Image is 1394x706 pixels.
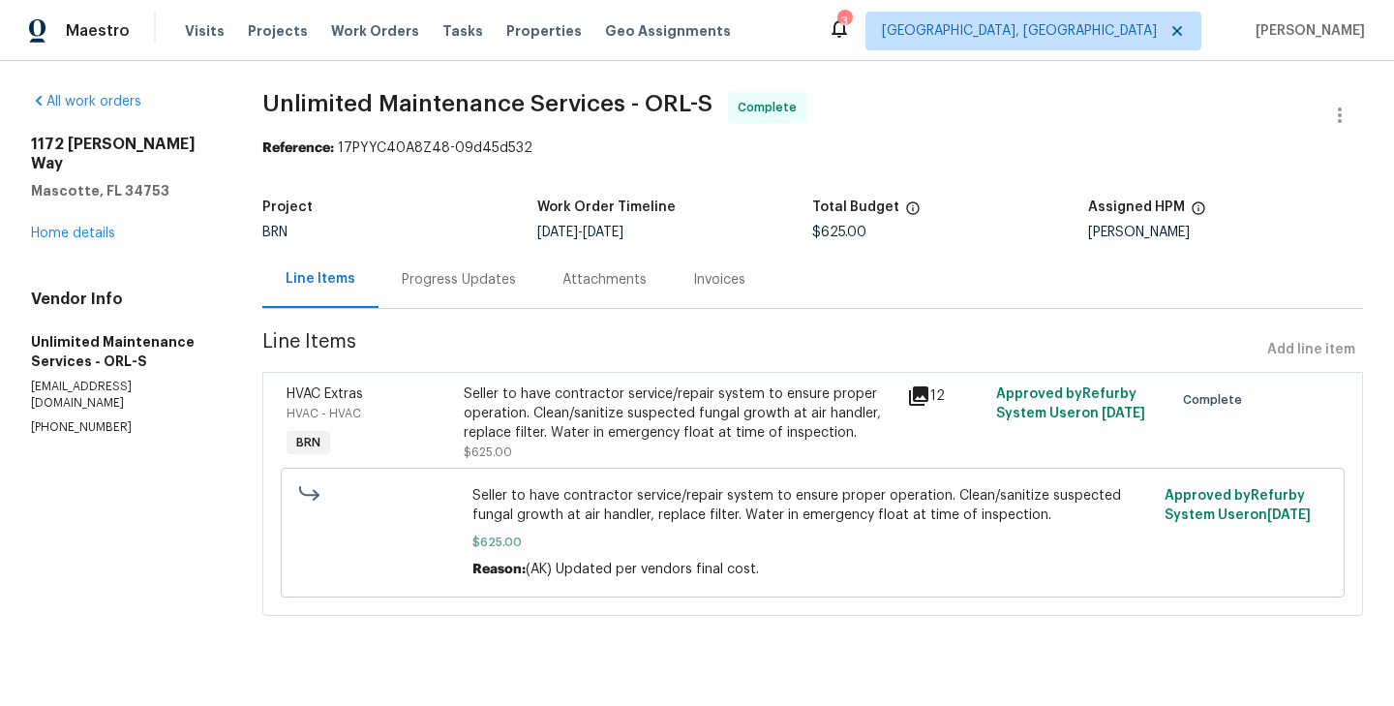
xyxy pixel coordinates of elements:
[464,384,895,443] div: Seller to have contractor service/repair system to ensure proper operation. Clean/sanitize suspec...
[1183,390,1250,410] span: Complete
[31,332,216,371] h5: Unlimited Maintenance Services - ORL-S
[472,563,526,576] span: Reason:
[262,138,1363,158] div: 17PYYC40A8Z48-09d45d532
[837,12,851,31] div: 3
[262,226,288,239] span: BRN
[537,200,676,214] h5: Work Order Timeline
[262,92,712,115] span: Unlimited Maintenance Services - ORL-S
[562,270,647,290] div: Attachments
[442,24,483,38] span: Tasks
[1088,200,1185,214] h5: Assigned HPM
[537,226,623,239] span: -
[526,563,759,576] span: (AK) Updated per vendors final cost.
[907,384,985,408] div: 12
[31,95,141,108] a: All work orders
[1191,200,1206,226] span: The hpm assigned to this work order.
[66,21,130,41] span: Maestro
[262,332,1259,368] span: Line Items
[1102,407,1145,420] span: [DATE]
[262,200,313,214] h5: Project
[472,486,1153,525] span: Seller to have contractor service/repair system to ensure proper operation. Clean/sanitize suspec...
[812,200,899,214] h5: Total Budget
[1248,21,1365,41] span: [PERSON_NAME]
[506,21,582,41] span: Properties
[605,21,731,41] span: Geo Assignments
[31,419,216,436] p: [PHONE_NUMBER]
[262,141,334,155] b: Reference:
[286,269,355,289] div: Line Items
[331,21,419,41] span: Work Orders
[472,533,1153,552] span: $625.00
[996,387,1145,420] span: Approved by Refurby System User on
[185,21,225,41] span: Visits
[31,379,216,412] p: [EMAIL_ADDRESS][DOMAIN_NAME]
[402,270,516,290] div: Progress Updates
[31,135,216,173] h2: 1172 [PERSON_NAME] Way
[738,98,804,117] span: Complete
[31,181,216,200] h5: Mascotte, FL 34753
[1165,489,1311,522] span: Approved by Refurby System User on
[31,227,115,240] a: Home details
[583,226,623,239] span: [DATE]
[812,226,866,239] span: $625.00
[882,21,1157,41] span: [GEOGRAPHIC_DATA], [GEOGRAPHIC_DATA]
[1267,508,1311,522] span: [DATE]
[1088,226,1363,239] div: [PERSON_NAME]
[905,200,921,226] span: The total cost of line items that have been proposed by Opendoor. This sum includes line items th...
[288,433,328,452] span: BRN
[464,446,512,458] span: $625.00
[287,408,361,419] span: HVAC - HVAC
[248,21,308,41] span: Projects
[693,270,745,290] div: Invoices
[537,226,578,239] span: [DATE]
[31,290,216,309] h4: Vendor Info
[287,387,363,401] span: HVAC Extras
